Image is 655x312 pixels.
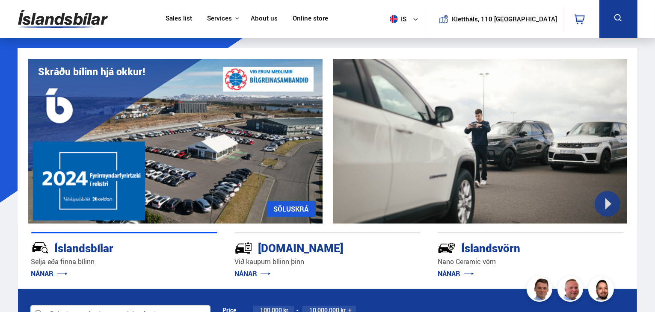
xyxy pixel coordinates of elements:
[251,14,278,22] font: About us
[455,15,554,23] button: Klettháls, 110 [GEOGRAPHIC_DATA]
[166,14,192,22] font: Sales list
[39,66,145,77] h1: Skráðu bílinn hjá okkur!
[401,15,407,23] font: is
[528,277,554,303] img: FbJEzSuNWCJXmdc-.webp
[31,239,49,257] img: JRvxyua_JYH6wB4c.svg
[31,269,68,278] a: NÁNAR
[438,257,624,267] p: Nano Ceramic vörn
[166,15,192,24] a: Sales list
[31,240,187,255] div: Íslandsbílar
[251,15,278,24] a: About us
[386,6,425,32] button: is
[438,240,593,255] div: Íslandsvörn
[452,15,557,23] font: Klettháls, 110 [GEOGRAPHIC_DATA]
[207,14,232,22] font: Services
[559,277,584,303] img: siFngHWaQ9KaOqBr.png
[438,269,474,278] a: NÁNAR
[234,239,252,257] img: tr5P-W3DuiFaO7aO.svg
[234,240,390,255] div: [DOMAIN_NAME]
[7,3,33,29] button: Open LiveChat chat widget
[293,14,328,22] font: Online store
[28,59,323,224] img: eKx6w-_Home_640_.png
[438,239,456,257] img: -Svtn6bYgwAsiwNX.svg
[590,277,615,303] img: nhp88E3Fdnt1Opn2.png
[293,15,328,24] a: Online store
[18,5,108,33] img: G0Ugv5HjCgRt.svg
[390,15,398,23] img: svg+xml;base64,PHN2ZyB4bWxucz0iaHR0cDovL3d3dy53My5vcmcvMjAwMC9zdmciIHdpZHRoPSI1MTIiIGhlaWdodD0iNT...
[432,7,557,31] a: Klettháls, 110 [GEOGRAPHIC_DATA]
[207,15,232,23] button: Services
[267,201,316,217] a: SÖLUSKRÁ
[31,257,217,267] p: Selja eða finna bílinn
[234,269,271,278] a: NÁNAR
[234,257,421,267] p: Við kaupum bílinn þinn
